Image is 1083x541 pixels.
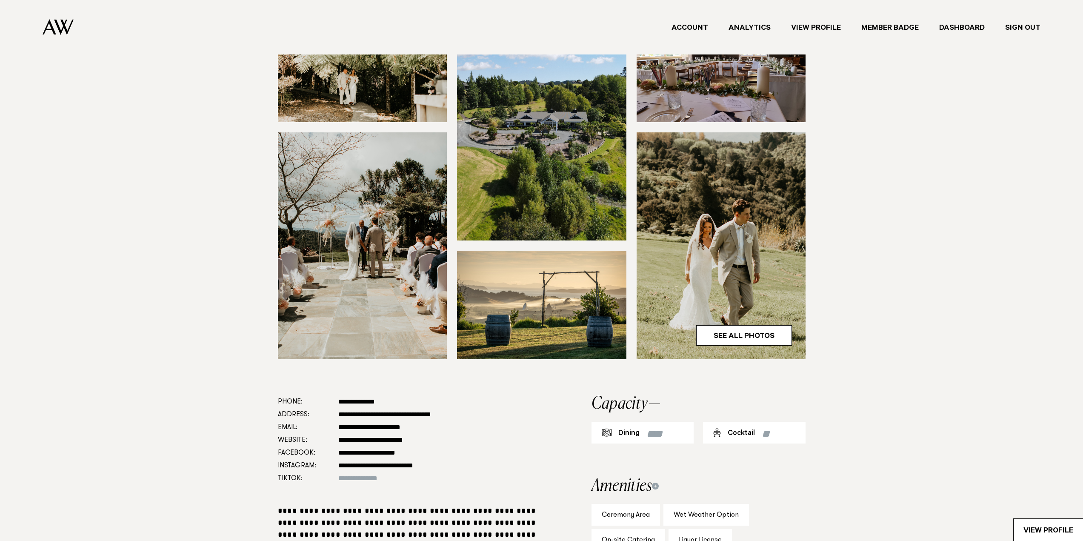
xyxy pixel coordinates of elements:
a: Member Badge [851,22,929,33]
a: Dashboard [929,22,995,33]
dt: Instagram: [278,459,331,472]
img: mwVFpr7WpJbdDaIoZYhwbf8I2QJ1k922S2iTyv9n.jpg [278,14,447,122]
dt: Address: [278,408,331,421]
img: GbIPfoZ6ItkJ8xLWjVkBkBM0w4ktba7CuJ8FveNR.jpg [637,14,806,122]
a: View Profile [1014,519,1083,541]
img: zscFdKTROlgwAGv7zUS4hCQeKIK2bsPQ9HhYdX43.jpg [637,132,806,359]
dt: Tiktok: [278,472,331,485]
dt: Phone: [278,395,331,408]
h2: Amenities [592,478,806,495]
a: Sign Out [995,22,1051,33]
dt: Facebook: [278,447,331,459]
a: Analytics [718,22,781,33]
dt: Email: [278,421,331,434]
div: Dining [618,429,640,439]
a: Account [661,22,718,33]
dt: Website: [278,434,331,447]
img: bvC08ZGsF7TO0d7CsPrGHpAkEbhO5NI6Qq7QKNNr.jpg [278,132,447,359]
div: Cocktail [728,429,755,439]
img: Auckland Weddings Logo [43,19,74,35]
img: k8XopN1tTIZQoWZAXPV2xxi7JhQD63EJV8coJbUl.jpg [457,251,626,359]
div: Ceremony Area [592,504,660,526]
a: View Profile [781,22,851,33]
div: Wet Weather Option [663,504,749,526]
a: See All Photos [696,325,792,346]
img: wc0wznKTfgqIMNSiroIRH9DIUbL9VMCpqyRT1GpK.jpg [457,14,626,240]
h2: Capacity [592,395,806,412]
